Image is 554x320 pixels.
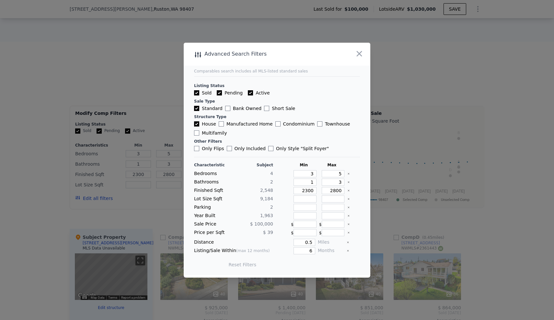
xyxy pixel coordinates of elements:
input: Sold [194,90,199,95]
div: Min [291,162,317,168]
label: Bank Owned [225,105,261,112]
div: Finished Sqft [194,187,232,194]
label: Pending [217,90,243,96]
div: Price per Sqft [194,229,232,236]
input: Only Flips [194,146,199,151]
span: 9,184 [260,196,273,201]
span: $ 100,000 [250,221,273,226]
label: Only Flips [194,145,224,152]
input: Manufactured Home [219,121,224,127]
button: Clear [347,206,350,209]
span: 2 [270,179,273,184]
input: Only Style "Split Foyer" [268,146,273,151]
div: Characteristic [194,162,232,168]
div: Distance [194,239,273,246]
input: Active [248,90,253,95]
label: Standard [194,105,223,112]
div: Listing/Sale Within [194,247,273,254]
div: Bathrooms [194,179,232,186]
label: Manufactured Home [219,121,273,127]
button: Clear [347,215,350,217]
div: Sale Price [194,221,232,228]
input: Short Sale [264,106,269,111]
div: Miles [318,239,344,246]
button: Clear [347,172,350,175]
div: $ [291,221,317,228]
span: (max 12 months) [236,248,270,253]
div: Advanced Search Filters [184,50,333,59]
input: Multifamily [194,130,199,136]
label: Only Style " Split Foyer " [268,145,329,152]
div: Months [318,247,344,254]
div: Sale Type [194,99,360,104]
label: Condominium [275,121,315,127]
div: Other Filters [194,139,360,144]
label: Multifamily [194,130,227,136]
div: Subject [235,162,273,168]
button: Reset [229,261,257,268]
button: Clear [347,181,350,183]
span: 2,548 [260,188,273,193]
span: 2 [270,204,273,210]
input: Bank Owned [225,106,230,111]
div: Bedrooms [194,170,232,177]
div: Lot Size Sqft [194,195,232,203]
div: Comparables search includes all MLS-listed standard sales [194,69,360,74]
button: Clear [347,189,350,192]
button: Clear [347,198,350,200]
input: Condominium [275,121,281,127]
div: $ [319,221,345,228]
span: 1,963 [260,213,273,218]
div: $ [291,229,317,236]
button: Clear [347,223,350,226]
label: Townhouse [317,121,350,127]
input: Only Included [227,146,232,151]
label: Sold [194,90,212,96]
button: Clear [347,249,349,252]
span: 4 [270,171,273,176]
div: $ [319,229,345,236]
input: Townhouse [317,121,322,127]
input: Pending [217,90,222,95]
label: Only Included [227,145,266,152]
div: Max [319,162,345,168]
button: Clear [347,241,349,244]
label: Active [248,90,270,96]
label: Short Sale [264,105,295,112]
span: $ 39 [263,230,273,235]
div: Parking [194,204,232,211]
div: Listing Status [194,83,360,88]
div: Year Built [194,212,232,219]
button: Clear [347,231,350,234]
label: House [194,121,216,127]
input: House [194,121,199,127]
div: Structure Type [194,114,360,119]
input: Standard [194,106,199,111]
